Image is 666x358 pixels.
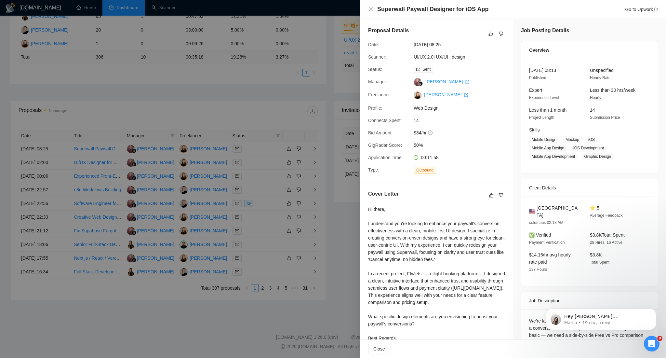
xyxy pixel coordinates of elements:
span: clock-circle [414,155,418,160]
h4: Superwall Paywall Designer for iOS App [377,5,488,13]
div: Client Details [529,179,650,197]
span: Skills [529,127,540,132]
span: Mobile Design [529,136,559,143]
span: Less than 30 hrs/week [590,88,635,93]
span: Less than 1 month [529,107,566,113]
span: mail [416,67,420,71]
span: iOS [586,136,597,143]
a: Go to Upworkexport [625,7,658,12]
span: Mockup [563,136,582,143]
span: ⭐ 5 [590,205,599,211]
span: Sent [422,67,431,72]
span: Payment Verification [529,240,565,245]
span: Hourly [590,95,601,100]
span: export [654,7,658,11]
div: Job Description [529,292,650,310]
span: Close [373,345,385,352]
span: $3.8K Total Spent [590,232,625,238]
span: 50% [414,142,511,149]
span: Expert [529,88,542,93]
span: ✅ Verified [529,232,551,238]
span: Manager: [368,79,387,84]
iframe: Intercom live chat [644,336,659,351]
span: Status: [368,67,382,72]
span: Experience Level [529,95,559,100]
a: [PERSON_NAME] export [425,79,469,84]
img: c1l92M9hhGjUrjAS9ChRfNIvKiaZKqJFK6PtcWDR9-vatjBshL4OFpeudAR517P622 [414,91,421,99]
iframe: Intercom notifications повідомлення [536,295,666,340]
span: 137 Hours [529,267,547,272]
span: dislike [499,31,503,36]
h5: Proposal Details [368,27,409,34]
span: $34/hr [414,129,511,136]
span: question-circle [428,130,433,135]
span: Application Time: [368,155,403,160]
span: Date: [368,42,379,47]
span: Hourly Rate [590,76,610,80]
button: like [487,191,495,199]
span: export [464,93,468,97]
span: Project Length [529,115,554,120]
button: like [487,30,495,38]
span: Web Design [414,104,511,112]
h5: Job Posting Details [521,27,569,34]
img: gigradar-bm.png [418,81,423,86]
h5: Cover Letter [368,190,399,198]
span: Submission Price [590,115,620,120]
div: Hi there, I understand you're looking to enhance your paywall's conversion effectiveness with a c... [368,206,505,349]
span: Profile: [368,105,382,111]
a: UI/UX 2.0| UX/UI | design [414,54,465,60]
span: 14 [414,117,511,124]
span: Total Spent [590,260,609,265]
span: Bid Amount: [368,130,393,135]
span: 00:11:58 [421,155,439,160]
span: Published [529,76,546,80]
span: $3.8K [590,252,602,257]
span: iOS Development [571,145,606,152]
button: Close [368,7,373,12]
span: close [368,7,373,12]
button: dislike [497,191,505,199]
span: Unspecified [590,68,614,73]
span: Mobile App Design [529,145,567,152]
span: dislike [499,193,503,198]
span: Overview [529,47,549,54]
span: Graphic Design [581,153,614,160]
span: columbus 02:18 AM [529,220,563,225]
img: 🇺🇸 [529,208,535,215]
button: Close [368,344,390,354]
span: Outbound [414,167,436,174]
span: like [489,193,494,198]
span: 9 [657,336,662,341]
a: [PERSON_NAME] export [424,92,468,97]
span: Connects Spent: [368,118,402,123]
span: export [465,80,469,84]
button: dislike [497,30,505,38]
span: Mobile App Development [529,153,578,160]
span: 14 [590,107,595,113]
span: Average Feedback [590,213,623,218]
span: [DATE] 08:25 [414,41,511,48]
span: 28 Hires, 16 Active [590,240,622,245]
span: like [488,31,493,36]
span: Freelancer: [368,92,391,97]
span: [GEOGRAPHIC_DATA] [537,204,579,219]
span: Type: [368,167,379,172]
span: GigRadar Score: [368,143,402,148]
span: Scanner: [368,54,386,60]
span: $14.16/hr avg hourly rate paid [529,252,571,265]
span: [DATE] 08:13 [529,68,556,73]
